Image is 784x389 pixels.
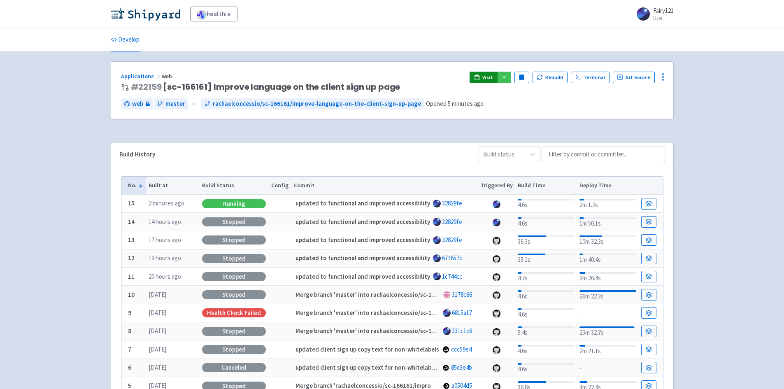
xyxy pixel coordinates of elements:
[190,7,237,21] a: healthie
[641,253,656,264] a: Build Details
[613,72,655,83] a: Git Source
[478,177,515,195] th: Triggered By
[295,363,439,371] strong: updated client sign up copy text for non-whitelabels
[202,363,266,372] div: Canceled
[132,99,143,109] span: web
[149,309,166,317] time: [DATE]
[149,327,166,335] time: [DATE]
[149,199,184,207] time: 2 minutes ago
[202,217,266,226] div: Stopped
[202,199,266,208] div: Running
[451,363,472,371] a: 85c3e4b
[128,345,131,353] b: 7
[111,7,180,21] img: Shipyard logo
[442,254,462,262] a: 671657c
[128,291,135,298] b: 10
[202,345,266,354] div: Stopped
[632,7,674,21] a: Fairy121 User
[295,291,579,298] strong: Merge branch 'master' into rachaelconcessio/sc-166161/improve-language-on-the-client-sign-up-page
[641,216,656,228] a: Build Details
[162,72,173,80] span: web
[295,199,430,207] strong: updated to functional and improved accessibility
[295,236,430,244] strong: updated to functional and improved accessibility
[149,273,181,280] time: 20 hours ago
[128,181,144,190] button: No.
[518,234,574,247] div: 36.3s
[442,199,462,207] a: 32829fe
[128,273,135,280] b: 11
[452,327,472,335] a: 331c1c6
[579,343,636,356] div: 2m 21.1s
[579,289,636,301] div: 26m 22.3s
[295,273,430,280] strong: updated to functional and improved accessibility
[128,199,135,207] b: 15
[149,254,181,262] time: 19 hours ago
[653,15,674,21] small: User
[542,147,665,162] input: Filter by commit or committer...
[295,345,439,353] strong: updated client sign up copy text for non-whitelabels
[154,98,188,109] a: master
[269,177,291,195] th: Config
[291,177,478,195] th: Commit
[149,345,166,353] time: [DATE]
[121,72,162,80] a: Applications
[641,198,656,210] a: Build Details
[577,177,639,195] th: Deploy Time
[128,309,131,317] b: 9
[213,99,421,109] span: rachaelconcessio/sc-166161/improve-language-on-the-client-sign-up-page
[128,327,131,335] b: 8
[442,218,462,226] a: 32829fe
[579,197,636,210] div: 2m 1.2s
[518,289,574,301] div: 4.6s
[579,252,636,265] div: 1m 40.4s
[653,7,674,14] span: Fairy121
[452,291,472,298] a: 3178c66
[192,99,198,109] span: ←
[518,197,574,210] div: 4.6s
[518,307,574,319] div: 4.6s
[641,344,656,355] a: Build Details
[119,150,465,159] div: Build History
[295,254,430,262] strong: updated to functional and improved accessibility
[149,236,181,244] time: 17 hours ago
[111,28,140,51] a: Develop
[201,98,424,109] a: rachaelconcessio/sc-166161/improve-language-on-the-client-sign-up-page
[295,327,579,335] strong: Merge branch 'master' into rachaelconcessio/sc-166161/improve-language-on-the-client-sign-up-page
[202,235,266,245] div: Stopped
[518,252,574,265] div: 35.1s
[641,289,656,300] a: Build Details
[579,362,636,373] div: -
[202,272,266,281] div: Stopped
[426,100,484,107] span: Opened
[128,218,135,226] b: 14
[452,309,472,317] a: 6815a17
[470,72,498,83] a: Visit
[295,218,430,226] strong: updated to functional and improved accessibility
[165,99,185,109] span: master
[149,218,181,226] time: 14 hours ago
[579,270,636,283] div: 2m 26.4s
[202,290,266,299] div: Stopped
[579,234,636,247] div: 10m 32.3s
[482,74,493,81] span: Visit
[442,236,462,244] a: 32829fe
[442,273,462,280] a: 1c744cc
[515,177,577,195] th: Build Time
[518,343,574,356] div: 4.6s
[571,72,609,83] a: Terminal
[518,361,574,374] div: 4.6s
[533,72,568,83] button: Rebuild
[518,216,574,228] div: 4.6s
[149,363,166,371] time: [DATE]
[518,325,574,338] div: 5.4s
[451,345,472,353] a: ccc59e4
[128,254,135,262] b: 12
[128,363,131,371] b: 6
[131,82,400,92] span: [sc-166161] Improve language on the client sign up page
[518,270,574,283] div: 4.7s
[121,98,153,109] a: web
[149,291,166,298] time: [DATE]
[202,308,266,317] div: Health check failed
[146,177,200,195] th: Built at
[641,326,656,337] a: Build Details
